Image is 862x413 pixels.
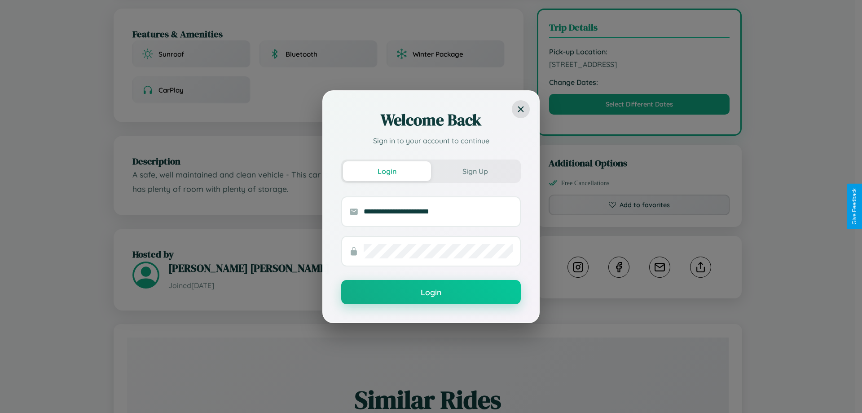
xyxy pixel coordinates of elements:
[343,161,431,181] button: Login
[431,161,519,181] button: Sign Up
[341,135,521,146] p: Sign in to your account to continue
[341,280,521,304] button: Login
[851,188,858,225] div: Give Feedback
[341,109,521,131] h2: Welcome Back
